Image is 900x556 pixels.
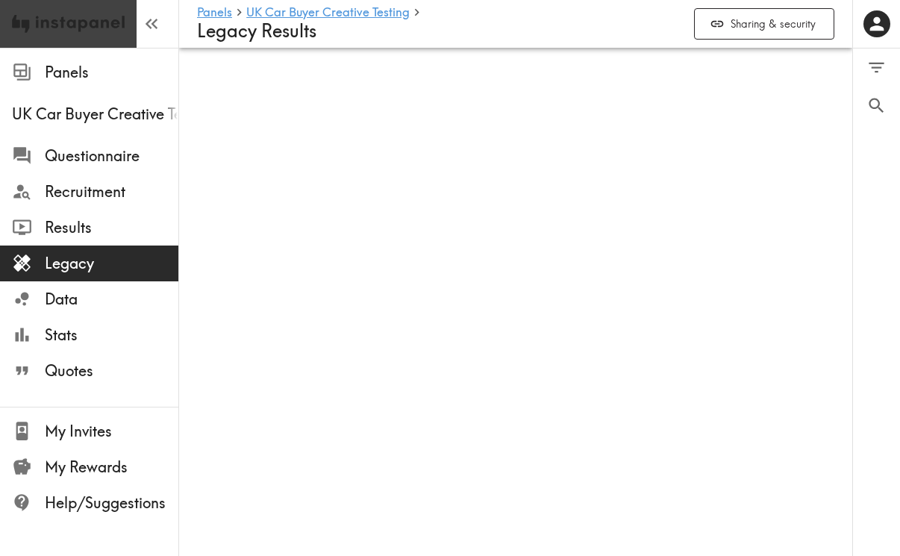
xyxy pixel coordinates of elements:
[853,49,900,87] button: Filter Responses
[45,181,178,202] span: Recruitment
[45,457,178,478] span: My Rewards
[12,104,178,125] span: UK Car Buyer Creative Testing
[45,289,178,310] span: Data
[45,146,178,166] span: Questionnaire
[246,6,410,20] a: UK Car Buyer Creative Testing
[853,87,900,125] button: Search
[866,96,887,116] span: Search
[197,20,682,42] h4: Legacy Results
[45,62,178,83] span: Panels
[45,493,178,513] span: Help/Suggestions
[45,421,178,442] span: My Invites
[694,8,834,40] button: Sharing & security
[45,217,178,238] span: Results
[45,325,178,346] span: Stats
[197,6,232,20] a: Panels
[45,253,178,274] span: Legacy
[866,57,887,78] span: Filter Responses
[45,360,178,381] span: Quotes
